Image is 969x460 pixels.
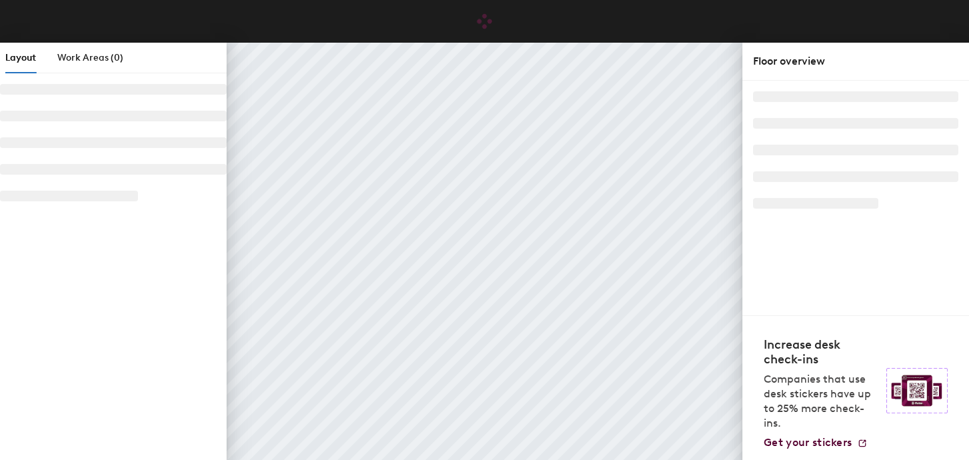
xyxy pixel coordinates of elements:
[886,368,948,413] img: Sticker logo
[764,372,878,431] p: Companies that use desk stickers have up to 25% more check-ins.
[764,436,868,449] a: Get your stickers
[764,436,852,449] span: Get your stickers
[764,337,878,367] h4: Increase desk check-ins
[753,53,958,69] div: Floor overview
[5,52,36,63] span: Layout
[57,52,123,63] span: Work Areas (0)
